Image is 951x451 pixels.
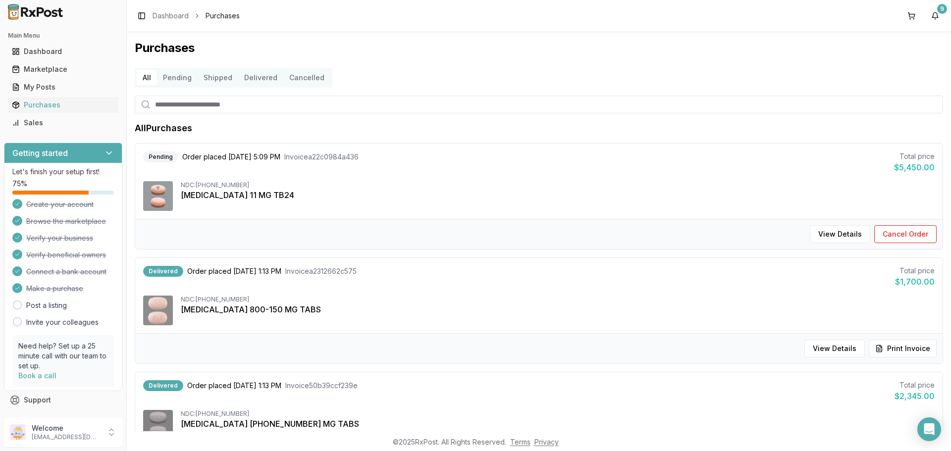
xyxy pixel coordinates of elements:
span: Feedback [24,413,57,423]
span: Verify beneficial owners [26,250,106,260]
div: 9 [937,4,947,14]
a: Book a call [18,371,56,380]
button: My Posts [4,79,122,95]
button: 9 [927,8,943,24]
span: Invoice a2312662c575 [285,266,357,276]
div: Total price [895,380,935,390]
a: Purchases [8,96,118,114]
button: Feedback [4,409,122,427]
a: Marketplace [8,60,118,78]
img: Prezcobix 800-150 MG TABS [143,296,173,325]
div: Sales [12,118,114,128]
div: Dashboard [12,47,114,56]
span: Invoice 50b39ccf239e [285,381,358,391]
div: My Posts [12,82,114,92]
div: Total price [895,266,935,276]
span: Create your account [26,200,94,209]
div: [MEDICAL_DATA] [PHONE_NUMBER] MG TABS [181,418,935,430]
div: Marketplace [12,64,114,74]
img: RxPost Logo [4,4,67,20]
div: Pending [143,151,178,162]
p: Welcome [32,423,101,433]
a: Invite your colleagues [26,317,99,327]
p: Let's finish your setup first! [12,167,114,177]
button: View Details [804,340,865,357]
a: Post a listing [26,301,67,310]
div: Open Intercom Messenger [917,417,941,441]
span: Make a purchase [26,284,83,294]
nav: breadcrumb [153,11,240,21]
button: Marketplace [4,61,122,77]
span: 75 % [12,179,27,189]
a: Dashboard [8,43,118,60]
a: Terms [510,438,530,446]
h3: Getting started [12,147,68,159]
button: Pending [157,70,198,86]
button: Cancel Order [874,225,937,243]
span: Invoice a22c0984a436 [284,152,359,162]
button: Shipped [198,70,238,86]
button: Cancelled [283,70,330,86]
button: Support [4,391,122,409]
button: All [137,70,157,86]
div: $2,345.00 [895,390,935,402]
h2: Main Menu [8,32,118,40]
span: Browse the marketplace [26,216,106,226]
div: [MEDICAL_DATA] 800-150 MG TABS [181,303,935,315]
img: Triumeq 600-50-300 MG TABS [143,410,173,440]
button: Purchases [4,97,122,113]
img: Xeljanz XR 11 MG TB24 [143,181,173,211]
div: $5,450.00 [894,161,935,173]
span: Order placed [DATE] 5:09 PM [182,152,280,162]
div: NDC: [PHONE_NUMBER] [181,296,935,303]
span: Order placed [DATE] 1:13 PM [187,381,281,391]
span: Connect a bank account [26,267,106,277]
div: NDC: [PHONE_NUMBER] [181,410,935,418]
a: Sales [8,114,118,132]
h1: All Purchases [135,121,192,135]
span: Verify your business [26,233,93,243]
div: [MEDICAL_DATA] 11 MG TB24 [181,189,935,201]
button: Delivered [238,70,283,86]
button: View Details [810,225,870,243]
h1: Purchases [135,40,943,56]
div: Total price [894,151,935,161]
div: Delivered [143,266,183,277]
img: User avatar [10,424,26,440]
p: [EMAIL_ADDRESS][DOMAIN_NAME] [32,433,101,441]
button: Dashboard [4,44,122,59]
a: My Posts [8,78,118,96]
button: Print Invoice [869,340,937,357]
span: Order placed [DATE] 1:13 PM [187,266,281,276]
a: Privacy [534,438,559,446]
div: NDC: [PHONE_NUMBER] [181,181,935,189]
a: Dashboard [153,11,189,21]
span: Purchases [206,11,240,21]
div: Delivered [143,380,183,391]
div: Purchases [12,100,114,110]
p: Need help? Set up a 25 minute call with our team to set up. [18,341,108,371]
button: Sales [4,115,122,131]
div: $1,700.00 [895,276,935,288]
